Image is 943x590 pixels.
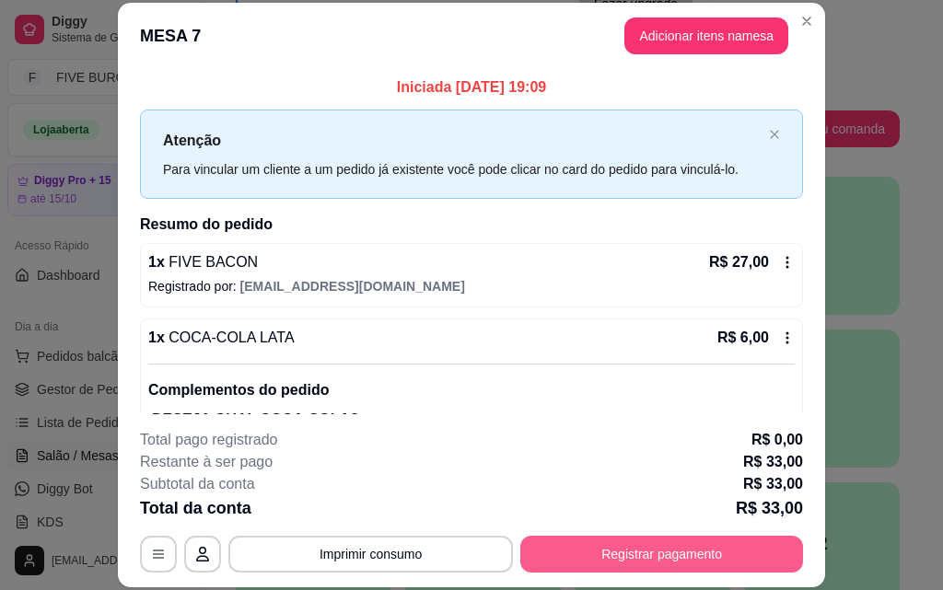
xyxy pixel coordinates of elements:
[240,279,465,294] span: [EMAIL_ADDRESS][DOMAIN_NAME]
[148,251,258,273] p: 1 x
[140,76,803,98] p: Iniciada [DATE] 19:09
[148,379,795,401] p: Complementos do pedido
[743,473,803,495] p: R$ 33,00
[118,3,825,69] header: MESA 7
[140,495,251,521] p: Total da conta
[743,451,803,473] p: R$ 33,00
[140,451,273,473] p: Restante à ser pago
[165,330,295,345] span: COCA-COLA LATA
[520,536,803,573] button: Registrar pagamento
[769,129,780,141] button: close
[148,327,295,349] p: 1 x
[140,429,277,451] p: Total pago registrado
[163,129,762,152] p: Atenção
[140,473,255,495] p: Subtotal da conta
[148,277,795,295] p: Registrado por:
[165,254,258,270] span: FIVE BACON
[163,159,762,179] div: Para vincular um cliente a um pedido já existente você pode clicar no card do pedido para vinculá...
[140,214,803,236] h2: Resumo do pedido
[736,495,803,521] p: R$ 33,00
[624,17,788,54] button: Adicionar itens namesa
[769,129,780,140] span: close
[152,409,795,431] p: DESEJA QUAL COCA-COLA?
[709,251,769,273] p: R$ 27,00
[717,327,769,349] p: R$ 6,00
[228,536,513,573] button: Imprimir consumo
[751,429,803,451] p: R$ 0,00
[792,6,821,36] button: Close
